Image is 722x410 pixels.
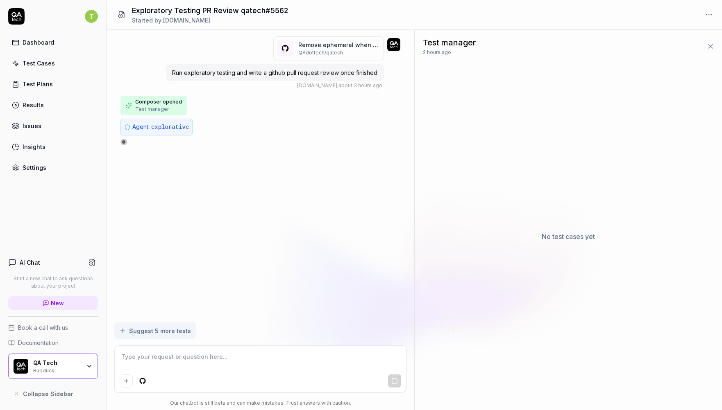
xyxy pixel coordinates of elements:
a: Documentation [8,338,98,347]
span: [DOMAIN_NAME] [163,17,210,24]
button: Suggest 5 more tests [114,322,196,339]
div: Results [23,101,44,109]
span: T [85,10,98,23]
div: Insights [23,142,45,151]
span: [DOMAIN_NAME] [297,82,337,88]
a: Book a call with us [8,323,98,332]
p: Remove ephemeral when enabling test case (# 5562 ) [298,41,380,49]
a: Dashboard [8,34,98,50]
span: 2 hours ago [423,49,451,56]
span: Documentation [18,338,59,347]
p: Agent: [132,122,189,132]
div: Issues [23,122,41,130]
button: QA Tech LogoQA TechBugduck [8,354,98,379]
div: , about 3 hours ago [297,82,382,89]
button: Collapse Sidebar [8,385,98,402]
p: Start a new chat to ask questions about your project [8,275,98,290]
h1: Exploratory Testing PR Review qatech#5562 [132,5,288,16]
span: Suggest 5 more tests [129,327,191,335]
h4: AI Chat [20,258,40,267]
div: Bugduck [33,367,81,373]
a: Insights [8,139,98,155]
div: Dashboard [23,38,54,47]
div: Test Cases [23,59,55,68]
img: QA Tech Logo [14,359,28,374]
button: Remove ephemeral when enabling test case(#5562)QAdottech/qatech [273,36,384,60]
span: Test manager [135,106,169,113]
div: Our chatbot is still beta and can make mistakes. Trust answers with caution. [114,399,406,407]
p: QAdottech / qatech [298,49,380,56]
div: QA Tech [33,359,81,367]
button: Add attachment [120,374,133,387]
div: Test Plans [23,80,53,88]
span: Collapse Sidebar [23,390,73,398]
a: New [8,296,98,310]
a: Issues [8,118,98,134]
span: Run exploratory testing and write a github pull request review once finished [172,69,377,76]
div: Settings [23,163,46,172]
button: T [85,8,98,25]
span: Book a call with us [18,323,68,332]
a: Results [8,97,98,113]
a: Test Plans [8,76,98,92]
img: 7ccf6c19-61ad-4a6c-8811-018b02a1b829.jpg [387,38,400,51]
div: Started by [132,16,288,25]
span: explorative [151,124,189,131]
p: No test cases yet [542,232,595,241]
span: New [51,299,64,307]
a: Settings [8,160,98,176]
span: Test manager [423,36,476,49]
button: Composer openedTest manager [120,96,187,115]
a: Test Cases [8,55,98,71]
span: Composer opened [135,98,182,106]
